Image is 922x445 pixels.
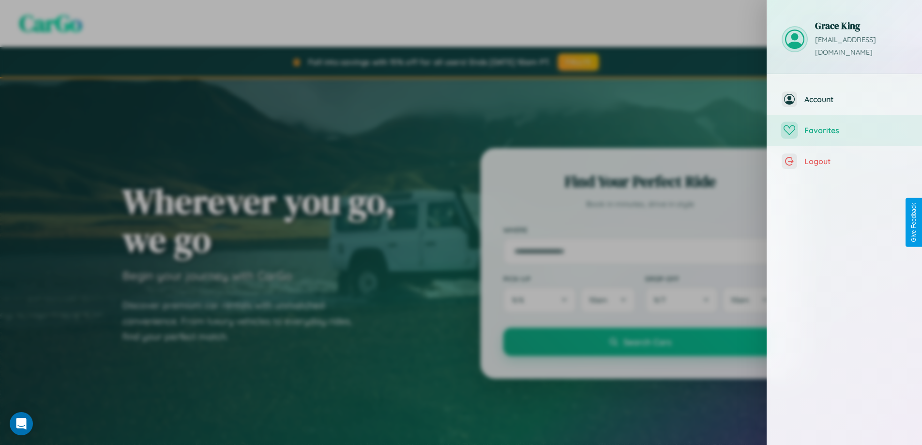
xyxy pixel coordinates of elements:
[767,146,922,177] button: Logout
[815,19,907,32] h3: Grace King
[804,94,907,104] span: Account
[815,34,907,59] p: [EMAIL_ADDRESS][DOMAIN_NAME]
[767,84,922,115] button: Account
[804,156,907,166] span: Logout
[10,412,33,435] div: Open Intercom Messenger
[910,203,917,242] div: Give Feedback
[767,115,922,146] button: Favorites
[804,125,907,135] span: Favorites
